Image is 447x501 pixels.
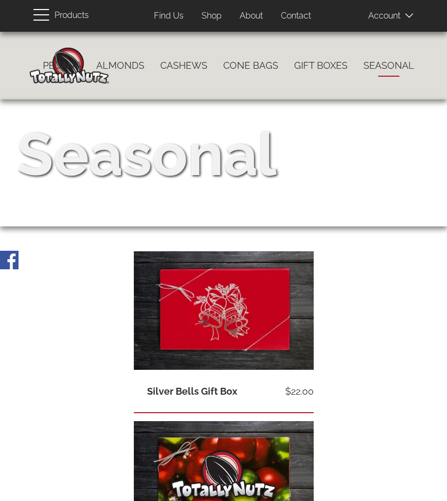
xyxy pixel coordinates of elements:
a: Shop [194,6,230,26]
a: Almonds [88,54,152,77]
span: Products [54,8,89,23]
a: Cone Bags [215,54,286,77]
a: Pecans [35,54,88,77]
a: Find Us [146,6,191,26]
a: Seasonal [355,54,422,77]
a: Contact [273,6,319,26]
a: Cashews [152,54,215,77]
a: About [232,6,271,26]
img: Home [30,48,109,84]
img: Totally Nutz Logo [171,450,277,498]
div: Seasonal [17,112,277,197]
a: Gift Boxes [286,54,355,77]
a: Silver Bells Gift Box [147,386,238,397]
